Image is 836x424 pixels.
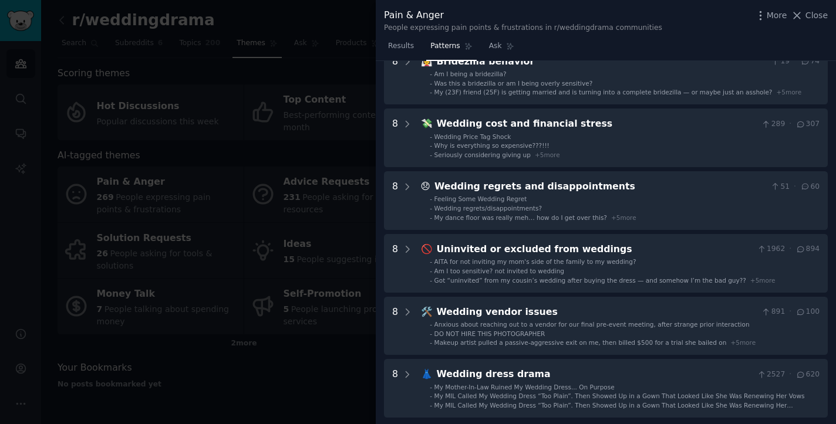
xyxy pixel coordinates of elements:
span: 🛠️ [421,306,433,317]
span: My dance floor was really meh… how do I get over this? [434,214,607,221]
div: 8 [392,367,398,409]
span: Wedding regrets/disappointments? [434,205,542,212]
span: Anxious about reaching out to a vendor for our final pre-event meeting, after strange prior inter... [434,321,750,328]
div: 8 [392,179,398,222]
div: Bridezilla behavior [437,55,766,69]
div: - [430,195,432,203]
span: 1962 [757,244,786,255]
div: Pain & Anger [384,8,662,23]
span: 🚫 [421,243,433,255]
span: 60 [800,182,820,192]
span: 100 [795,307,820,317]
span: Seriously considering giving up [434,151,531,158]
button: Close [791,9,828,22]
span: My Mother-In-Law Ruined My Wedding Dress... On Purpose [434,384,615,391]
div: Wedding cost and financial stress [437,117,757,131]
span: AITA for not inviting my mom's side of the family to my wedding? [434,258,636,265]
span: 😞 [421,181,430,192]
span: Am I too sensitive? not invited to wedding [434,267,564,274]
a: Patterns [426,37,476,61]
span: 👗 [421,368,433,379]
span: Got “uninvited” from my cousin’s wedding after buying the dress — and somehow I’m the bad guy?? [434,277,746,284]
span: 👰‍♀️ [421,56,433,67]
div: Wedding regrets and disappointments [434,179,766,194]
span: 74 [800,56,820,67]
span: More [767,9,787,22]
span: · [789,369,791,380]
span: Ask [489,41,502,52]
div: - [430,141,432,150]
div: - [430,133,432,141]
a: Ask [485,37,518,61]
span: My MIL Called My Wedding Dress “Too Plain”. Then Showed Up in a Gown That Looked Like She Was Ren... [434,392,805,399]
span: My (23F) friend (25F) is getting married and is turning into a complete bridezilla — or maybe jus... [434,89,773,96]
div: - [430,79,432,87]
span: Why is everything so expensive???!!! [434,142,550,149]
span: DO NOT HIRE THIS PHOTOGRAPHER [434,330,545,337]
div: - [430,70,432,78]
span: Wedding Price Tag Shock [434,133,511,140]
div: - [430,320,432,328]
span: + 5 more [750,277,776,284]
div: - [430,401,432,409]
div: - [430,204,432,212]
div: Uninvited or excluded from weddings [437,242,753,257]
div: - [430,267,432,275]
div: Wedding vendor issues [437,305,757,320]
span: Was this a bridezilla or am I being overly sensitive? [434,80,593,87]
div: 8 [392,242,398,284]
span: 51 [770,182,790,192]
span: Results [388,41,414,52]
div: - [430,213,432,222]
span: My MIL Called My Wedding Dress “Too Plain”. Then Showed Up in a Gown That Looked Like She Was Ren... [434,402,793,417]
span: + 5 more [535,151,560,158]
a: Results [384,37,418,61]
button: More [754,9,787,22]
span: 289 [761,119,785,130]
span: 2527 [757,369,786,380]
div: - [430,383,432,391]
span: 💸 [421,118,433,129]
span: · [789,119,791,130]
div: 8 [392,117,398,159]
span: 891 [761,307,785,317]
div: - [430,257,432,266]
span: · [789,244,791,255]
span: 620 [795,369,820,380]
span: 19 [770,56,790,67]
div: - [430,151,432,159]
span: Close [805,9,828,22]
div: 8 [392,55,398,97]
span: Feeling Some Wedding Regret [434,195,527,202]
span: · [789,307,791,317]
span: + 5 more [611,214,636,221]
div: 8 [392,305,398,347]
div: - [430,338,432,347]
span: + 5 more [730,339,756,346]
div: - [430,392,432,400]
div: - [430,330,432,338]
div: - [430,88,432,96]
div: Wedding dress drama [437,367,753,382]
span: · [794,182,796,192]
span: + 5 more [776,89,801,96]
div: People expressing pain points & frustrations in r/weddingdrama communities [384,23,662,33]
div: - [430,276,432,284]
span: Makeup artist pulled a passive-aggressive exit on me, then billed $500 for a trial she bailed on [434,339,727,346]
span: 307 [795,119,820,130]
span: Am I being a bridezilla? [434,70,507,77]
span: · [794,56,796,67]
span: 894 [795,244,820,255]
span: Patterns [430,41,460,52]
